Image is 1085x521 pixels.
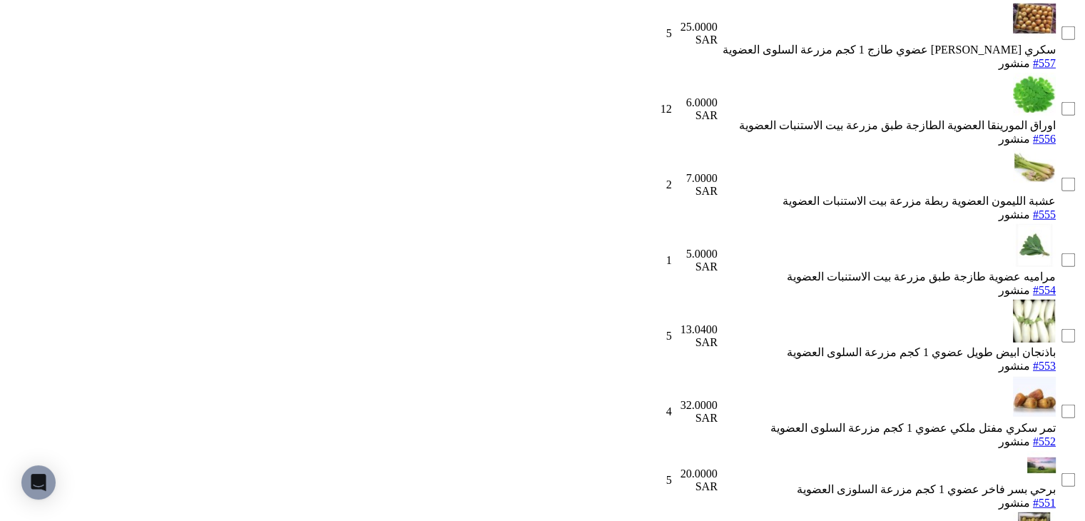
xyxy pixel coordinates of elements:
[720,482,1056,496] div: برحي بسر فاخر عضوي 1 كجم مزرعة السلوزى العضوية
[999,208,1030,221] span: منشور
[675,185,718,198] div: SAR
[675,467,718,480] div: 20.0000
[666,178,672,191] span: 2
[720,118,1056,132] div: اوراق المورينقا العضوية الطازجة طبق مزرعة بيت الاستنبات العضوية
[661,103,672,115] span: 12
[675,96,718,109] div: 6.0000
[1013,375,1056,418] img: تمر سكري مفتل ملكي عضوي 1 كجم مزرعة السلوى العضوية
[675,260,718,273] div: SAR
[675,336,718,349] div: SAR
[675,34,718,46] div: SAR
[675,412,718,425] div: SAR
[1033,208,1056,221] a: #555
[1013,300,1056,343] img: باذنجان ابيض طويل عضوي 1 كجم مزرعة السلوى العضوية
[666,254,672,266] span: 1
[675,248,718,260] div: 5.0000
[1027,451,1056,480] img: برحي بسر فاخر عضوي 1 كجم مزرعة السلوزى العضوية
[720,270,1056,283] div: مراميه عضوية طازجة طبق مزرعة بيت الاستنبات العضوية
[666,405,672,418] span: 4
[675,399,718,412] div: 32.0000
[1033,133,1056,145] a: #556
[675,109,718,122] div: SAR
[1033,435,1056,447] a: #552
[1033,497,1056,509] a: #551
[999,284,1030,296] span: منشور
[1013,224,1056,267] img: مراميه عضوية طازجة طبق مزرعة بيت الاستنبات العضوية
[999,497,1030,509] span: منشور
[1033,360,1056,372] a: #553
[675,21,718,34] div: 25.0000
[1033,57,1056,69] a: #557
[720,421,1056,435] div: تمر سكري مفتل ملكي عضوي 1 كجم مزرعة السلوى العضوية
[720,43,1056,56] div: سكري [PERSON_NAME] عضوي طازج 1 كجم مزرعة السلوى العضوية
[720,194,1056,208] div: عشبة الليمون العضوية ربطة مزرعة بيت الاستنبات العضوية
[666,27,672,39] span: 5
[999,133,1030,145] span: منشور
[1013,73,1056,116] img: اوراق المورينقا العضوية الطازجة طبق مزرعة بيت الاستنبات العضوية
[675,172,718,185] div: 7.0000
[720,345,1056,359] div: باذنجان ابيض طويل عضوي 1 كجم مزرعة السلوى العضوية
[675,480,718,493] div: SAR
[666,474,672,486] span: 5
[21,465,56,500] div: Open Intercom Messenger
[675,323,718,336] div: 13.0400
[999,57,1030,69] span: منشور
[999,360,1030,372] span: منشور
[666,330,672,342] span: 5
[1033,284,1056,296] a: #554
[999,435,1030,447] span: منشور
[1013,148,1056,191] img: عشبة الليمون العضوية ربطة مزرعة بيت الاستنبات العضوية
